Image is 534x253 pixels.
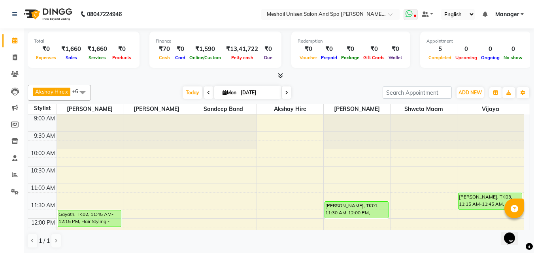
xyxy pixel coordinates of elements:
span: Mon [221,90,238,96]
input: 2025-09-01 [238,87,278,99]
div: 9:00 AM [32,114,57,123]
span: Completed [426,55,453,60]
span: Today [183,86,202,99]
div: ₹1,660 [58,45,84,54]
span: Sandeep Band [190,104,257,114]
span: Shweta maam [391,104,457,114]
div: ₹0 [339,45,361,54]
div: 0 [479,45,502,54]
div: Finance [156,38,275,45]
div: 12:00 PM [30,219,57,227]
span: Manager [495,10,519,19]
span: Wallet [387,55,404,60]
div: 0 [502,45,525,54]
div: 9:30 AM [32,132,57,140]
a: x [64,88,68,95]
div: ₹0 [110,45,133,54]
div: Total [34,38,133,45]
span: Upcoming [453,55,479,60]
span: [PERSON_NAME] [324,104,390,114]
span: Akshay Hire [257,104,323,114]
span: No show [502,55,525,60]
div: ₹13,41,722 [223,45,261,54]
div: 11:00 AM [29,184,57,192]
span: Package [339,55,361,60]
div: ₹0 [298,45,319,54]
div: ₹0 [387,45,404,54]
span: 1 / 1 [39,237,50,245]
div: ₹0 [34,45,58,54]
div: [PERSON_NAME], TK01, 11:30 AM-12:00 PM, Threading - Women Eye Brows [325,202,388,218]
div: ₹0 [173,45,187,54]
div: ₹1,660 [84,45,110,54]
div: ₹0 [261,45,275,54]
span: +6 [72,88,84,94]
div: [PERSON_NAME], TK03, 11:15 AM-11:45 AM, Threading - Women Eye Brows [459,193,522,209]
span: [PERSON_NAME] [123,104,190,114]
div: 10:30 AM [29,167,57,175]
div: 10:00 AM [29,149,57,157]
span: Voucher [298,55,319,60]
div: Gayatri, TK02, 11:45 AM-12:15 PM, Hair Styling - Women Hair Wash [58,210,121,227]
div: 0 [453,45,479,54]
span: Services [87,55,108,60]
div: 5 [426,45,453,54]
span: [PERSON_NAME] [57,104,123,114]
span: ADD NEW [459,90,482,96]
iframe: chat widget [501,221,526,245]
span: Petty cash [229,55,255,60]
span: Expenses [34,55,58,60]
div: Redemption [298,38,404,45]
span: Card [173,55,187,60]
span: Cash [157,55,172,60]
div: ₹1,590 [187,45,223,54]
button: ADD NEW [457,87,484,98]
div: ₹0 [361,45,387,54]
div: ₹0 [319,45,339,54]
div: Appointment [426,38,525,45]
input: Search Appointment [383,86,452,99]
span: Ongoing [479,55,502,60]
div: 11:30 AM [29,201,57,210]
img: logo [20,3,74,25]
span: Vijaya [457,104,524,114]
span: Due [262,55,274,60]
span: Gift Cards [361,55,387,60]
div: ₹70 [156,45,173,54]
span: Akshay Hire [35,88,64,95]
span: Sales [64,55,79,60]
span: Online/Custom [187,55,223,60]
span: Products [110,55,133,60]
div: Stylist [28,104,57,112]
span: Prepaid [319,55,339,60]
b: 08047224946 [87,3,122,25]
